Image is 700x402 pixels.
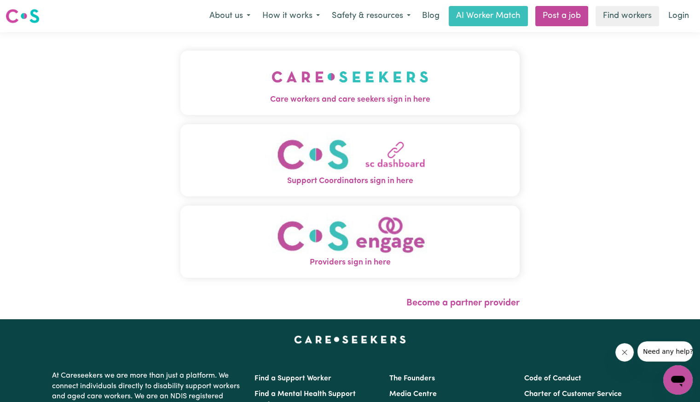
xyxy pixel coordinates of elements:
button: Providers sign in here [180,206,520,278]
a: Become a partner provider [406,299,520,308]
button: Care workers and care seekers sign in here [180,51,520,115]
button: How it works [256,6,326,26]
a: Blog [417,6,445,26]
a: The Founders [389,375,435,382]
a: Login [663,6,694,26]
button: Safety & resources [326,6,417,26]
a: Post a job [535,6,588,26]
iframe: Close message [615,343,634,362]
span: Care workers and care seekers sign in here [180,94,520,106]
a: Find workers [596,6,659,26]
a: Code of Conduct [524,375,581,382]
span: Need any help? [6,6,56,14]
a: AI Worker Match [449,6,528,26]
img: Careseekers logo [6,8,40,24]
a: Find a Support Worker [255,375,331,382]
button: Support Coordinators sign in here [180,124,520,196]
iframe: Button to launch messaging window [663,365,693,395]
a: Charter of Customer Service [524,391,622,398]
span: Support Coordinators sign in here [180,175,520,187]
a: Careseekers home page [294,336,406,343]
a: Media Centre [389,391,437,398]
iframe: Message from company [637,341,693,362]
a: Careseekers logo [6,6,40,27]
button: About us [203,6,256,26]
span: Providers sign in here [180,257,520,269]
